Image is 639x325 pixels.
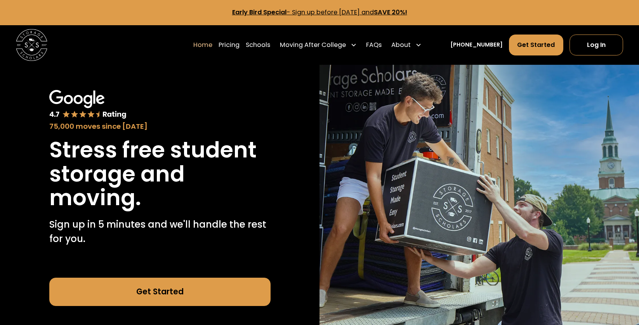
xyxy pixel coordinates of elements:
[570,35,623,56] a: Log In
[16,29,47,61] img: Storage Scholars main logo
[450,41,503,49] a: [PHONE_NUMBER]
[49,121,271,131] div: 75,000 moves since [DATE]
[366,34,382,56] a: FAQs
[193,34,212,56] a: Home
[219,34,240,56] a: Pricing
[232,8,287,17] strong: Early Bird Special
[232,8,407,17] a: Early Bird Special- Sign up before [DATE] andSAVE 20%!
[280,40,346,50] div: Moving After College
[49,138,271,210] h1: Stress free student storage and moving.
[246,34,270,56] a: Schools
[509,35,563,56] a: Get Started
[374,8,407,17] strong: SAVE 20%!
[49,278,271,306] a: Get Started
[49,90,127,119] img: Google 4.7 star rating
[391,40,411,50] div: About
[49,218,271,246] p: Sign up in 5 minutes and we'll handle the rest for you.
